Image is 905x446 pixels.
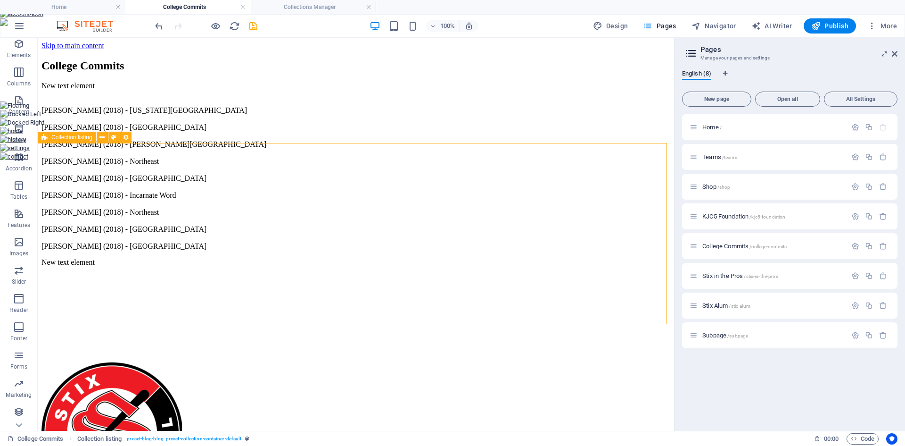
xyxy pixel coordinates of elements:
div: Remove [879,242,887,250]
div: Remove [879,183,887,191]
span: /teams [722,155,737,160]
div: Stix Alum/stix-alum [699,303,847,309]
p: Marketing [6,391,32,399]
div: Duplicate [865,183,873,191]
span: Click to open page [702,124,722,131]
span: Click to open page [702,302,750,309]
h4: College Commits [125,2,251,12]
div: Language Tabs [682,70,897,88]
a: Click to cancel selection. Double-click to open Pages [8,433,64,445]
p: Slider [12,278,26,286]
p: Features [8,221,30,229]
a: Skip to main content [4,4,66,12]
div: Duplicate [865,212,873,220]
button: New page [682,92,751,107]
h4: Collections Manager [251,2,376,12]
span: Click to open page [702,332,748,339]
span: Click to open page [702,243,787,250]
span: . preset-blog-blog .preset-collection-container-default [125,433,241,445]
p: Forms [10,363,27,370]
span: /subpage [727,333,748,338]
span: /college-commits [749,244,787,249]
span: 00 00 [824,433,839,445]
div: The startpage cannot be deleted [879,123,887,131]
span: All Settings [828,96,893,102]
p: Tables [10,193,27,201]
i: This element is a customizable preset [245,436,249,441]
div: Duplicate [865,242,873,250]
div: Remove [879,272,887,280]
p: Images [9,250,29,257]
div: Settings [851,153,859,161]
span: /kjc5-foundation [749,214,785,219]
button: Open all [755,92,820,107]
span: Click to open page [702,272,778,279]
div: Subpage/subpage [699,332,847,338]
div: KJC5 Foundation/kjc5-foundation [699,213,847,219]
div: Stix in the Pros/stix-in-the-pros [699,273,847,279]
p: Footer [10,335,27,342]
div: Remove [879,331,887,339]
button: Code [847,433,879,445]
div: Settings [851,212,859,220]
div: Duplicate [865,302,873,310]
span: English (8) [682,68,711,81]
button: All Settings [824,92,897,107]
span: Click to open page [702,153,737,160]
div: Settings [851,183,859,191]
div: Remove [879,302,887,310]
span: Click to open page [702,183,730,190]
span: Code [851,433,874,445]
div: Shop/shop [699,184,847,190]
span: / [720,125,722,130]
div: Teams/teams [699,154,847,160]
div: Settings [851,272,859,280]
span: /shop [717,185,731,190]
div: Settings [851,123,859,131]
span: /stix-alum [729,303,750,309]
span: : [831,435,832,442]
div: Remove [879,212,887,220]
div: Remove [879,153,887,161]
span: /stix-in-the-pros [744,274,778,279]
span: KJC5 Foundation [702,213,785,220]
button: Usercentrics [886,433,897,445]
h6: Session time [814,433,839,445]
span: Open all [759,96,816,102]
h2: Pages [700,45,897,54]
div: Home/ [699,124,847,130]
span: Click to select. Double-click to edit [77,433,122,445]
div: Settings [851,302,859,310]
div: Duplicate [865,272,873,280]
h3: Manage your pages and settings [700,54,879,62]
div: Settings [851,242,859,250]
p: Accordion [6,165,32,172]
div: College Commits/college-commits [699,243,847,249]
div: Settings [851,331,859,339]
span: New page [686,96,747,102]
div: Duplicate [865,331,873,339]
div: Duplicate [865,153,873,161]
p: Header [9,306,28,314]
nav: breadcrumb [77,433,250,445]
div: Duplicate [865,123,873,131]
